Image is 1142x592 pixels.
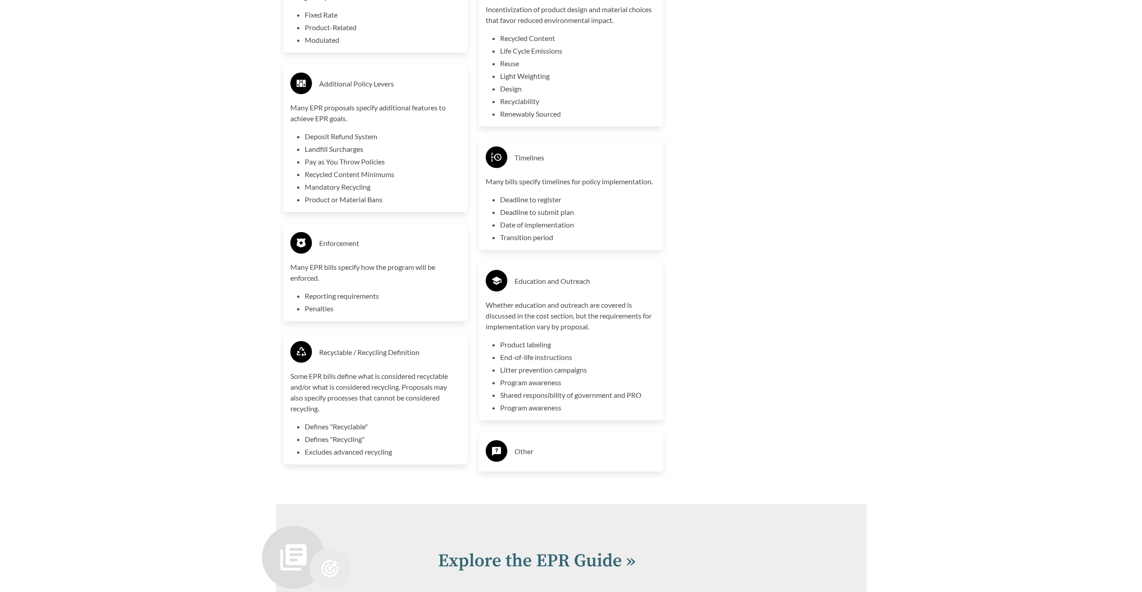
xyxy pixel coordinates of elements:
li: Renewably Sourced [500,109,656,119]
li: Deadline to register [500,194,656,205]
h3: Education and Outreach [515,274,656,288]
li: Life Cycle Emissions [500,46,656,56]
h3: Additional Policy Levers [319,77,461,91]
li: Defines "Recyclable" [305,421,461,432]
li: Litter prevention campaigns [500,364,656,375]
li: Recyclability [500,96,656,107]
p: Many bills specify timelines for policy implementation. [486,176,656,187]
li: Mandatory Recycling [305,182,461,192]
li: Shared responsibility of government and PRO [500,390,656,401]
li: Landfill Surcharges [305,144,461,155]
li: Product labeling [500,339,656,350]
p: Whether education and outreach are covered is discussed in the cost section, but the requirements... [486,300,656,332]
li: Light Weighting [500,71,656,82]
li: Program awareness [500,377,656,388]
li: Product or Material Bans [305,194,461,205]
li: Modulated [305,35,461,46]
li: Penalties [305,303,461,314]
li: Recycled Content [500,33,656,44]
li: Defines "Recycling" [305,434,461,445]
li: Excludes advanced recycling [305,446,461,457]
li: Reuse [500,58,656,69]
li: Reporting requirements [305,291,461,301]
h3: Timelines [515,150,656,165]
li: Product-Related [305,22,461,33]
h3: Enforcement [319,236,461,250]
h3: Recyclable / Recycling Definition [319,345,461,360]
li: Pay as You Throw Policies [305,156,461,167]
li: Program awareness [500,402,656,413]
li: Design [500,83,656,94]
p: Many EPR bills specify how the program will be enforced. [290,262,461,283]
li: Date of implementation [500,219,656,230]
p: Some EPR bills define what is considered recyclable and/or what is considered recycling. Proposal... [290,371,461,414]
li: End-of-life instructions [500,352,656,363]
p: Incentivization of product design and material choices that favor reduced environmental impact. [486,4,656,26]
p: Many EPR proposals specify additional features to achieve EPR goals. [290,102,461,124]
li: Transition period [500,232,656,243]
li: Deposit Refund System [305,131,461,142]
li: Recycled Content Minimums [305,169,461,180]
a: Explore the EPR Guide » [438,550,636,572]
li: Deadline to submit plan [500,207,656,218]
h3: Other [515,444,656,459]
li: Fixed Rate [305,9,461,20]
